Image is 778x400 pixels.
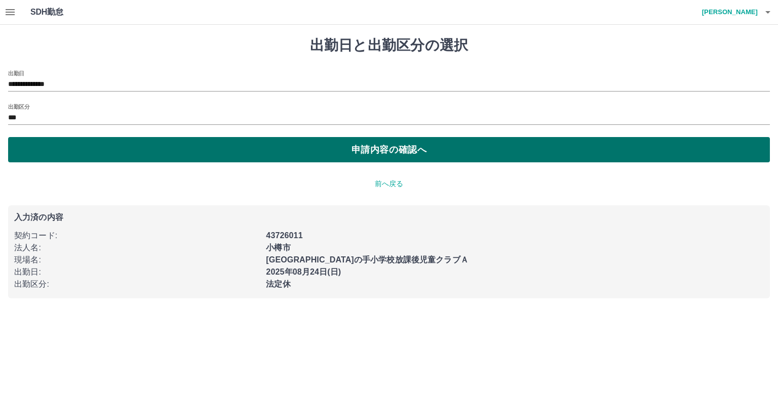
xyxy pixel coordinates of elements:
b: 2025年08月24日(日) [266,268,341,276]
b: 小樽市 [266,243,290,252]
p: 法人名 : [14,242,260,254]
b: 43726011 [266,231,302,240]
p: 出勤区分 : [14,278,260,290]
b: 法定休 [266,280,290,288]
h1: 出勤日と出勤区分の選択 [8,37,770,54]
b: [GEOGRAPHIC_DATA]の手小学校放課後児童クラブＡ [266,255,469,264]
p: 入力済の内容 [14,213,764,221]
label: 出勤区分 [8,103,29,110]
label: 出勤日 [8,69,24,77]
p: 契約コード : [14,230,260,242]
button: 申請内容の確認へ [8,137,770,162]
p: 出勤日 : [14,266,260,278]
p: 前へ戻る [8,179,770,189]
p: 現場名 : [14,254,260,266]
